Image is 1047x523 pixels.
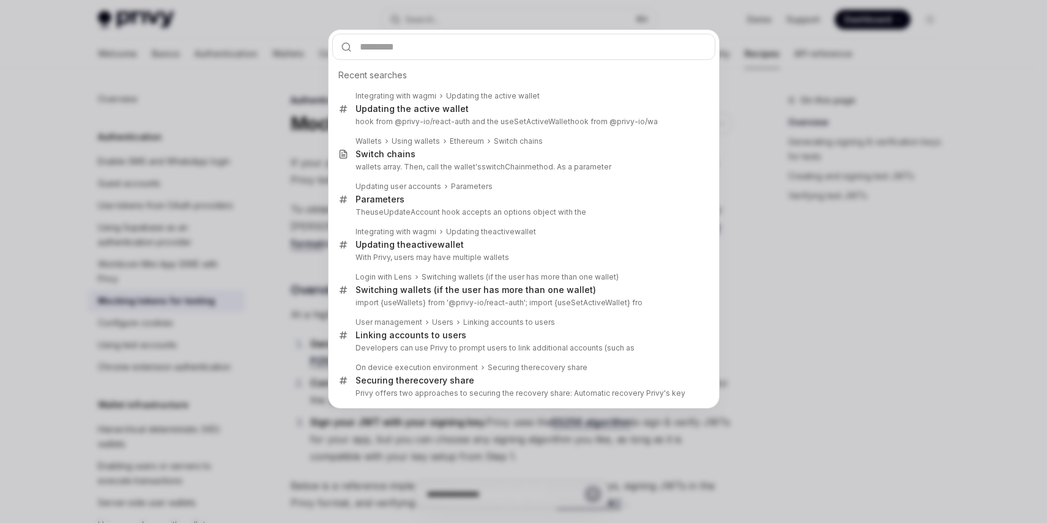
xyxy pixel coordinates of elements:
b: SetActiveWallet [571,298,627,307]
b: recovery share [533,363,587,372]
div: Updating user accounts [356,182,441,191]
div: Ethereum [450,136,484,146]
div: On device execution environment [356,363,478,373]
b: active [411,239,438,250]
b: switchChain [482,162,525,171]
div: Updating the active wallet [356,103,469,114]
div: Switching wallets (if the user has more than one wallet) [422,272,619,282]
span: Recent searches [338,69,407,81]
div: Updating the wallet [356,239,464,250]
p: wallets array. Then, call the wallet's method. As a parameter [356,162,690,172]
p: Developers can use Privy to prompt users to link additional accounts (such as [356,343,690,353]
div: Integrating with wagmi [356,227,436,237]
b: useUpdate [370,207,411,217]
b: recovery share [410,375,474,385]
div: Integrating with wagmi [356,91,436,101]
p: The Account hook accepts an options object with the [356,207,690,217]
div: ing accounts to users [356,330,466,341]
div: Using wallets [392,136,440,146]
p: import {useWallets} from '@privy-io/react-auth'; import {use } fro [356,298,690,308]
div: Securing the [488,363,587,373]
p: Privy offers two approaches to securing the recovery share: Automatic recovery Privy's key [356,388,690,398]
div: Linking accounts to users [463,317,555,327]
div: Updating the wallet [446,227,536,237]
div: Switch chains [356,149,415,160]
b: Link [356,330,373,340]
div: Wallets [356,136,382,146]
p: hook from @privy-io/react-auth and the useSet hook from @privy-io/wa [356,117,690,127]
div: Users [432,317,453,327]
div: Securing the [356,375,474,386]
b: active [493,227,515,236]
div: User management [356,317,422,327]
p: With Privy, users may have multiple wallets [356,253,690,262]
div: Switching wallets (if the user has more than one wallet) [356,284,596,295]
div: Updating the active wallet [446,91,540,101]
div: Switch chains [494,136,543,146]
div: Parameters [451,182,493,191]
b: ActiveWallet [526,117,570,126]
div: Login with Lens [356,272,412,282]
div: Parameters [356,194,404,205]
